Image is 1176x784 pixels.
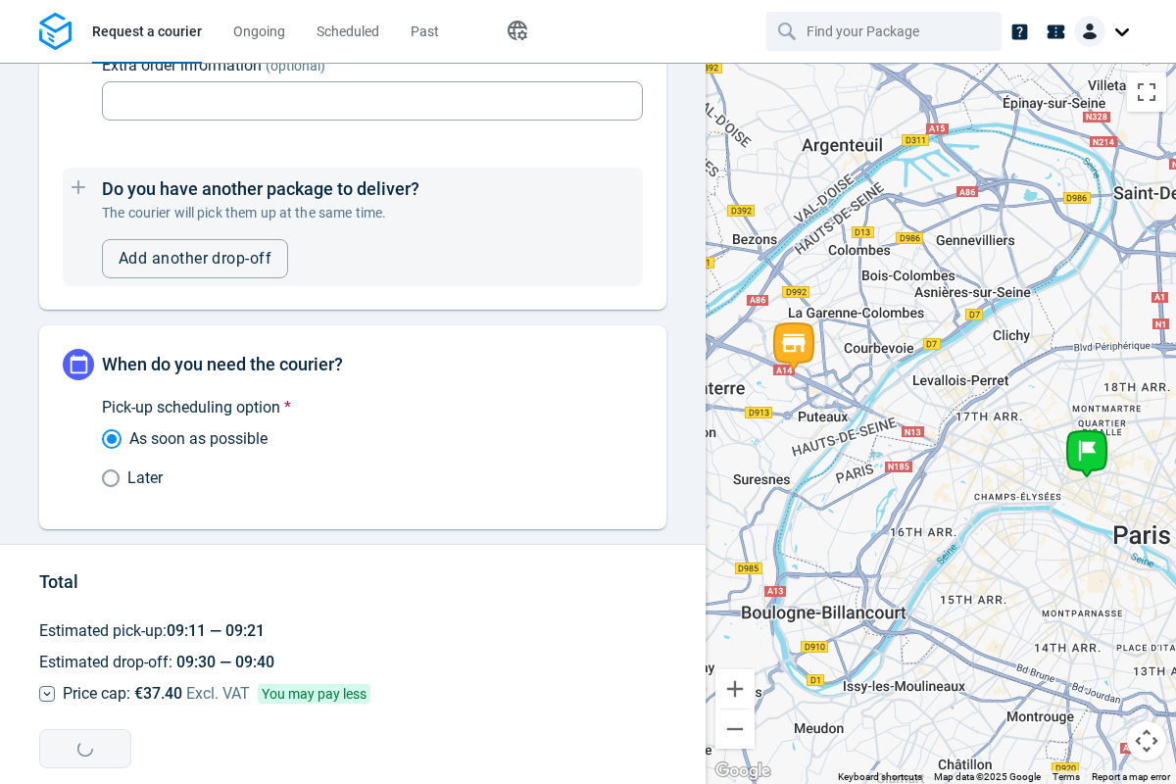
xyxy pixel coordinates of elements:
[102,178,419,199] span: Do you have another package to deliver?
[411,24,439,39] span: Past
[317,24,379,39] span: Scheduled
[39,571,78,592] span: Total
[1127,73,1166,112] button: Toggle fullscreen view
[39,621,265,640] span: Estimated pick-up:
[1127,721,1166,760] button: Map camera controls
[102,398,280,416] span: Pick-up scheduling option
[134,684,182,703] span: €37.40
[710,759,775,784] img: Google
[119,251,271,267] span: Add another drop-off
[838,770,922,784] button: Keyboard shortcuts
[934,771,1041,782] span: Map data ©2025 Google
[258,684,370,704] span: You may pay less
[39,682,370,706] div: Price cap:€37.40Excl. VATYou may pay less
[39,13,72,51] img: Logo
[710,759,775,784] a: Open this area in Google Maps (opens a new window)
[172,653,274,671] span: 09:30 — 09:40
[1053,771,1080,782] a: Terms
[167,621,265,640] span: 09:11 — 09:21
[1074,16,1105,47] img: Client
[715,710,755,749] button: Zoom out
[1092,771,1170,782] a: Report a map error
[715,669,755,709] button: Zoom in
[102,239,288,278] button: Add another drop-off
[102,354,343,374] span: When do you need the courier?
[92,24,202,39] span: Request a courier
[807,13,965,50] input: Find your Package
[129,427,268,451] span: As soon as possible
[102,205,386,220] span: The courier will pick them up at the same time.
[39,651,274,674] span: Estimated drop-off:
[233,24,285,39] span: Ongoing
[63,684,130,703] span: Price cap:
[182,684,250,703] span: Excl. VAT
[127,466,163,490] span: Later
[266,58,325,73] span: (optional)
[102,56,262,74] span: Extra order information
